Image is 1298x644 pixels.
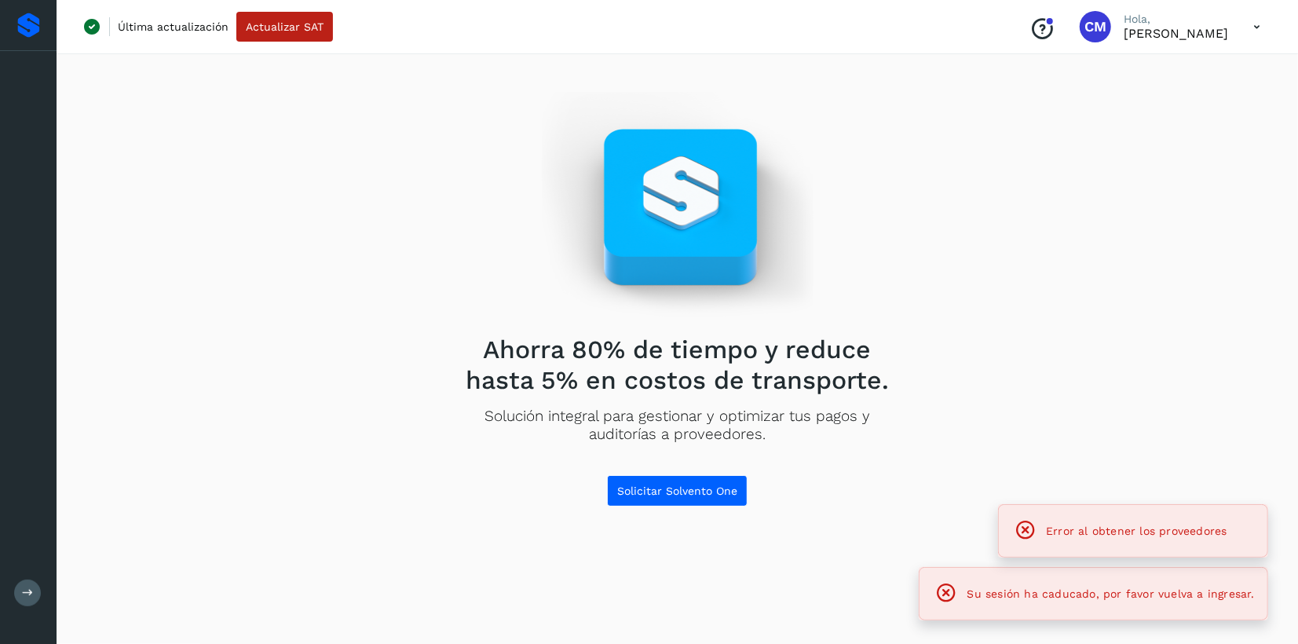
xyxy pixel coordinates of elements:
span: Su sesión ha caducado, por favor vuelva a ingresar. [967,587,1255,600]
p: Solución integral para gestionar y optimizar tus pagos y auditorías a proveedores. [454,408,901,444]
button: Actualizar SAT [236,12,333,42]
p: Cynthia Mendoza [1124,26,1228,41]
p: Hola, [1124,13,1228,26]
h2: Ahorra 80% de tiempo y reduce hasta 5% en costos de transporte. [454,335,901,395]
span: Error al obtener los proveedores [1046,525,1227,537]
button: Solicitar Solvento One [607,475,748,507]
img: Empty state image [542,92,814,322]
span: Solicitar Solvento One [617,485,737,496]
span: Actualizar SAT [246,21,324,32]
p: Última actualización [118,20,229,34]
